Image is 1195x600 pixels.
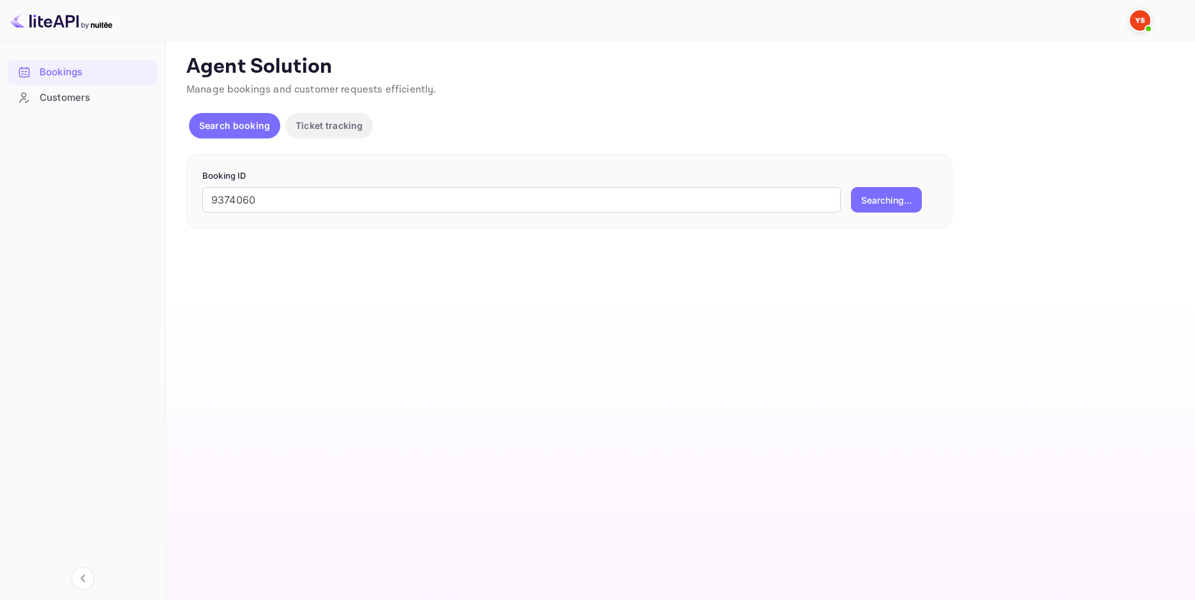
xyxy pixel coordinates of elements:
p: Agent Solution [186,54,1172,80]
div: Bookings [8,60,158,85]
button: Searching... [851,187,922,213]
p: Booking ID [202,170,936,183]
div: Customers [8,86,158,110]
a: Customers [8,86,158,109]
p: Ticket tracking [296,119,363,132]
div: Customers [40,91,151,105]
span: Manage bookings and customer requests efficiently. [186,83,437,96]
input: Enter Booking ID (e.g., 63782194) [202,187,841,213]
p: Search booking [199,119,270,132]
img: LiteAPI logo [10,10,112,31]
button: Collapse navigation [71,567,94,590]
img: Yandex Support [1130,10,1150,31]
a: Bookings [8,60,158,84]
div: Bookings [40,65,151,80]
